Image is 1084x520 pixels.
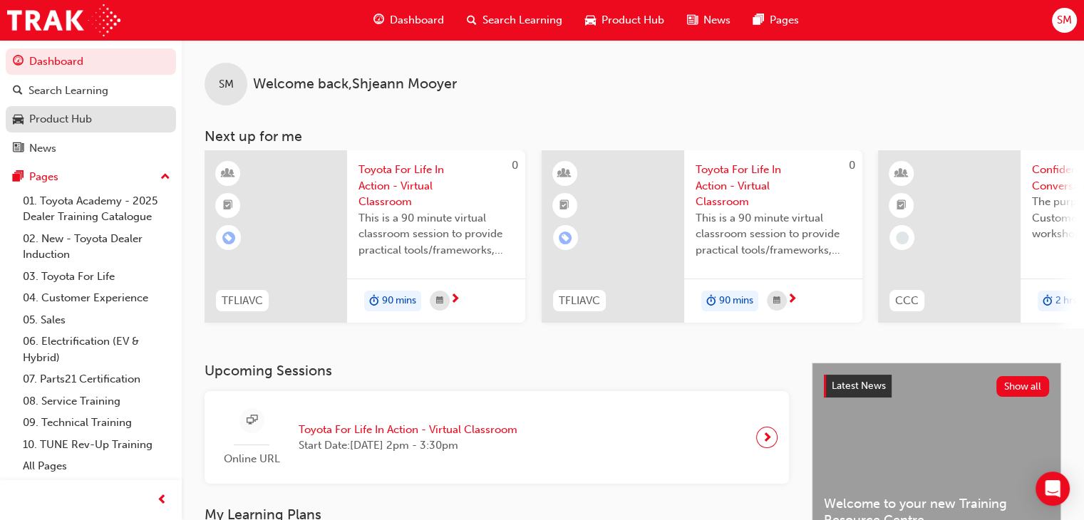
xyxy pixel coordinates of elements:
span: duration-icon [706,292,716,311]
a: Latest NewsShow all [824,375,1049,397]
a: guage-iconDashboard [362,6,455,35]
a: 07. Parts21 Certification [17,368,176,390]
a: 0TFLIAVCToyota For Life In Action - Virtual ClassroomThis is a 90 minute virtual classroom sessio... [205,150,525,323]
button: Show all [996,376,1050,397]
span: SM [219,76,234,93]
a: Search Learning [6,78,176,104]
div: Pages [29,169,58,185]
span: calendar-icon [773,292,780,310]
span: News [703,12,731,28]
a: search-iconSearch Learning [455,6,574,35]
a: news-iconNews [676,6,742,35]
span: learningResourceType_INSTRUCTOR_LED-icon [897,165,907,183]
a: 05. Sales [17,309,176,331]
button: Pages [6,164,176,190]
span: calendar-icon [436,292,443,310]
span: This is a 90 minute virtual classroom session to provide practical tools/frameworks, behaviours a... [358,210,514,259]
a: 04. Customer Experience [17,287,176,309]
a: 06. Electrification (EV & Hybrid) [17,331,176,368]
button: DashboardSearch LearningProduct HubNews [6,46,176,164]
a: 10. TUNE Rev-Up Training [17,434,176,456]
span: 90 mins [382,293,416,309]
a: News [6,135,176,162]
span: Search Learning [482,12,562,28]
span: guage-icon [13,56,24,68]
span: 0 [849,159,855,172]
span: duration-icon [1043,292,1053,311]
h3: Upcoming Sessions [205,363,789,379]
span: learningRecordVerb_NONE-icon [896,232,909,244]
span: This is a 90 minute virtual classroom session to provide practical tools/frameworks, behaviours a... [696,210,851,259]
div: Open Intercom Messenger [1036,472,1070,506]
span: pages-icon [13,171,24,184]
span: Dashboard [390,12,444,28]
a: 02. New - Toyota Dealer Induction [17,228,176,266]
span: prev-icon [157,492,167,509]
a: car-iconProduct Hub [574,6,676,35]
span: booktick-icon [223,197,233,215]
button: SM [1052,8,1077,33]
span: next-icon [450,293,460,306]
a: 01. Toyota Academy - 2025 Dealer Training Catalogue [17,190,176,228]
span: Start Date: [DATE] 2pm - 3:30pm [299,437,517,454]
a: 08. Service Training [17,390,176,412]
span: Toyota For Life In Action - Virtual Classroom [299,422,517,438]
span: car-icon [13,113,24,126]
span: Toyota For Life In Action - Virtual Classroom [358,162,514,210]
span: Online URL [216,451,287,467]
h3: Next up for me [182,128,1084,145]
span: search-icon [13,85,23,98]
span: search-icon [467,11,477,29]
span: learningRecordVerb_ENROLL-icon [559,232,572,244]
span: sessionType_ONLINE_URL-icon [247,412,257,430]
div: Product Hub [29,111,92,128]
img: Trak [7,4,120,36]
span: 2 hrs [1055,293,1077,309]
span: 90 mins [719,293,753,309]
span: next-icon [762,427,773,447]
span: Latest News [832,380,886,392]
span: booktick-icon [897,197,907,215]
span: learningResourceType_INSTRUCTOR_LED-icon [559,165,569,183]
span: up-icon [160,168,170,187]
span: next-icon [787,293,797,306]
span: booktick-icon [559,197,569,215]
span: guage-icon [373,11,384,29]
span: news-icon [687,11,698,29]
a: Dashboard [6,48,176,75]
span: TFLIAVC [222,293,263,309]
a: 09. Technical Training [17,412,176,434]
span: news-icon [13,142,24,155]
span: CCC [895,293,919,309]
span: learningRecordVerb_ENROLL-icon [222,232,235,244]
a: 03. Toyota For Life [17,266,176,288]
a: All Pages [17,455,176,477]
span: 0 [512,159,518,172]
span: Toyota For Life In Action - Virtual Classroom [696,162,851,210]
span: learningResourceType_INSTRUCTOR_LED-icon [223,165,233,183]
span: duration-icon [369,292,379,311]
a: pages-iconPages [742,6,810,35]
span: pages-icon [753,11,764,29]
div: News [29,140,56,157]
a: Product Hub [6,106,176,132]
span: SM [1057,12,1072,28]
a: 0TFLIAVCToyota For Life In Action - Virtual ClassroomThis is a 90 minute virtual classroom sessio... [542,150,862,323]
span: Welcome back , Shjeann Mooyer [253,76,457,93]
a: Online URLToyota For Life In Action - Virtual ClassroomStart Date:[DATE] 2pm - 3:30pm [216,402,778,473]
span: Product Hub [602,12,664,28]
span: TFLIAVC [559,293,600,309]
span: Pages [770,12,799,28]
span: car-icon [585,11,596,29]
div: Search Learning [29,83,108,99]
